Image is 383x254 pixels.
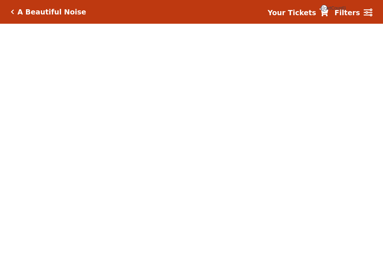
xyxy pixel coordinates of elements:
[334,7,372,18] a: Filters
[321,5,327,11] span: {{cartCount}}
[268,7,328,18] a: Your Tickets {{cartCount}}
[17,8,86,16] h5: A Beautiful Noise
[268,9,316,17] strong: Your Tickets
[334,9,360,17] strong: Filters
[11,9,14,14] a: Click here to go back to filters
